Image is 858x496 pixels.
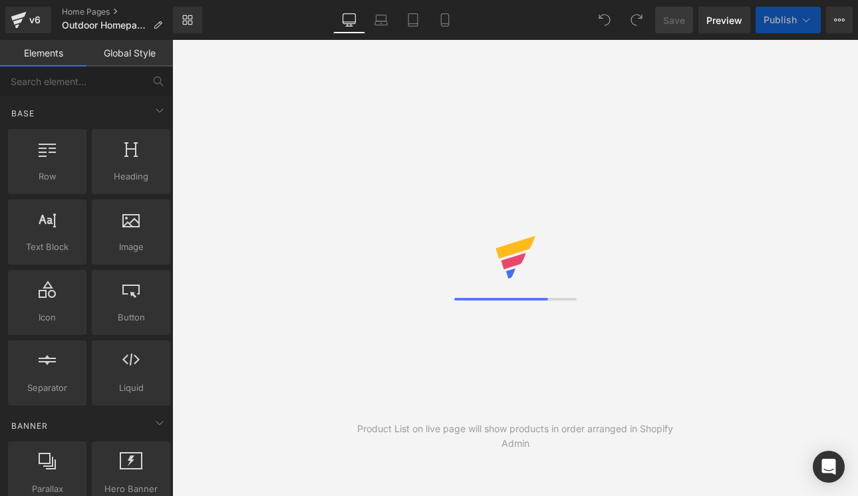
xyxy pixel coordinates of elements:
[173,7,202,33] a: New Library
[623,7,650,33] button: Redo
[698,7,750,33] a: Preview
[591,7,618,33] button: Undo
[10,420,49,432] span: Banner
[62,20,148,31] span: Outdoor Homepage
[12,381,82,395] span: Separator
[826,7,853,33] button: More
[10,107,36,120] span: Base
[96,240,166,254] span: Image
[333,7,365,33] a: Desktop
[12,310,82,324] span: Icon
[5,7,51,33] a: v6
[96,482,166,496] span: Hero Banner
[27,11,43,29] div: v6
[12,482,82,496] span: Parallax
[756,7,821,33] button: Publish
[764,15,797,25] span: Publish
[344,422,687,451] div: Product List on live page will show products in order arranged in Shopify Admin
[813,451,845,483] div: Open Intercom Messenger
[429,7,461,33] a: Mobile
[663,13,685,27] span: Save
[706,13,742,27] span: Preview
[12,170,82,184] span: Row
[365,7,397,33] a: Laptop
[96,170,166,184] span: Heading
[86,40,173,66] a: Global Style
[397,7,429,33] a: Tablet
[62,7,173,17] a: Home Pages
[96,381,166,395] span: Liquid
[96,310,166,324] span: Button
[12,240,82,254] span: Text Block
